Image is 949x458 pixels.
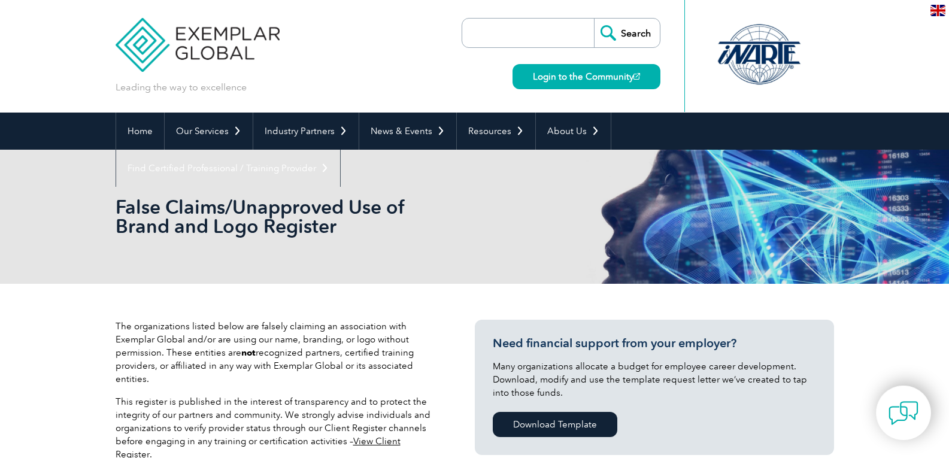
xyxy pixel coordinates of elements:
a: Home [116,113,164,150]
a: Login to the Community [513,64,660,89]
p: Many organizations allocate a budget for employee career development. Download, modify and use th... [493,360,816,399]
a: About Us [536,113,611,150]
img: en [930,5,945,16]
img: open_square.png [633,73,640,80]
a: Find Certified Professional / Training Provider [116,150,340,187]
p: Leading the way to excellence [116,81,247,94]
a: Resources [457,113,535,150]
strong: not [241,347,256,358]
p: The organizations listed below are falsely claiming an association with Exemplar Global and/or ar... [116,320,439,386]
a: Download Template [493,412,617,437]
a: Our Services [165,113,253,150]
input: Search [594,19,660,47]
img: contact-chat.png [889,398,918,428]
a: Industry Partners [253,113,359,150]
h3: Need financial support from your employer? [493,336,816,351]
h2: False Claims/Unapproved Use of Brand and Logo Register [116,198,618,236]
a: News & Events [359,113,456,150]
